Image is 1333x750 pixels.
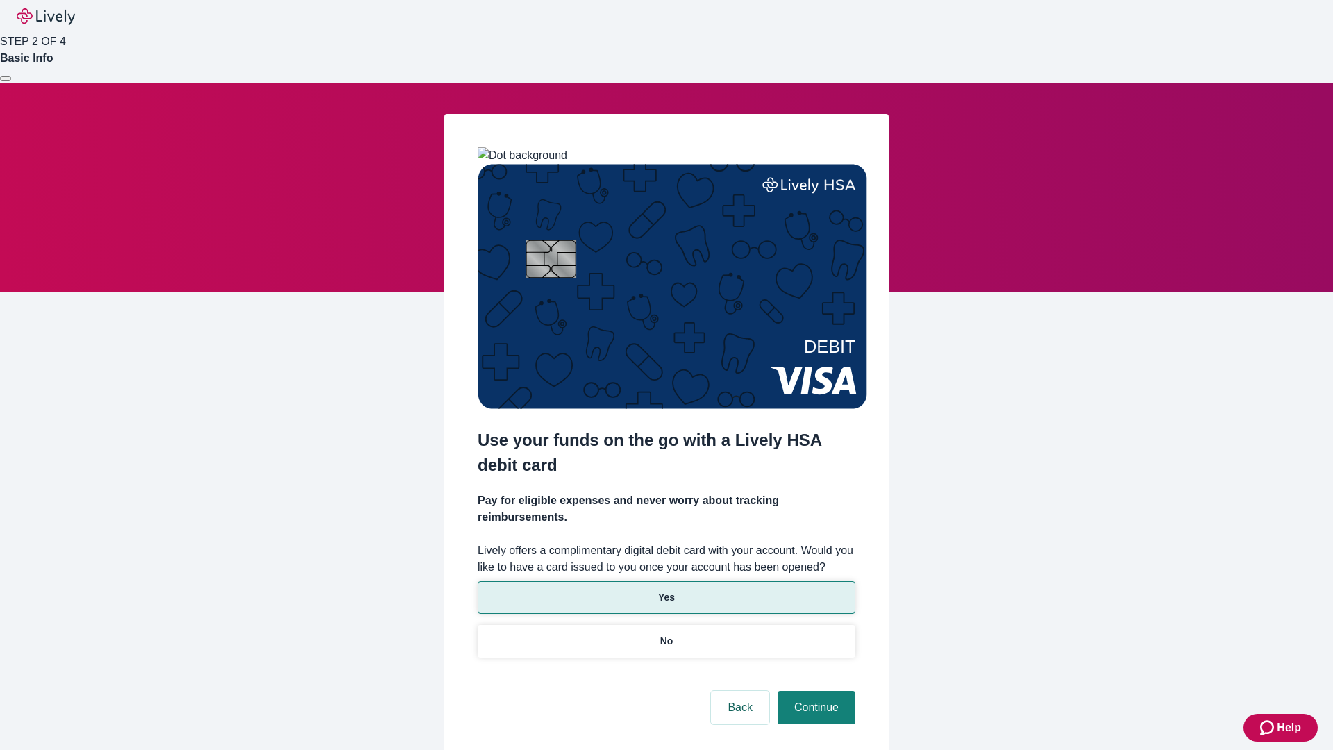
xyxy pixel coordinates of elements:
[478,164,867,409] img: Debit card
[1243,714,1318,742] button: Zendesk support iconHelp
[478,428,855,478] h2: Use your funds on the go with a Lively HSA debit card
[17,8,75,25] img: Lively
[478,542,855,576] label: Lively offers a complimentary digital debit card with your account. Would you like to have a card...
[478,625,855,658] button: No
[478,492,855,526] h4: Pay for eligible expenses and never worry about tracking reimbursements.
[711,691,769,724] button: Back
[660,634,673,649] p: No
[778,691,855,724] button: Continue
[478,147,567,164] img: Dot background
[478,581,855,614] button: Yes
[658,590,675,605] p: Yes
[1260,719,1277,736] svg: Zendesk support icon
[1277,719,1301,736] span: Help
